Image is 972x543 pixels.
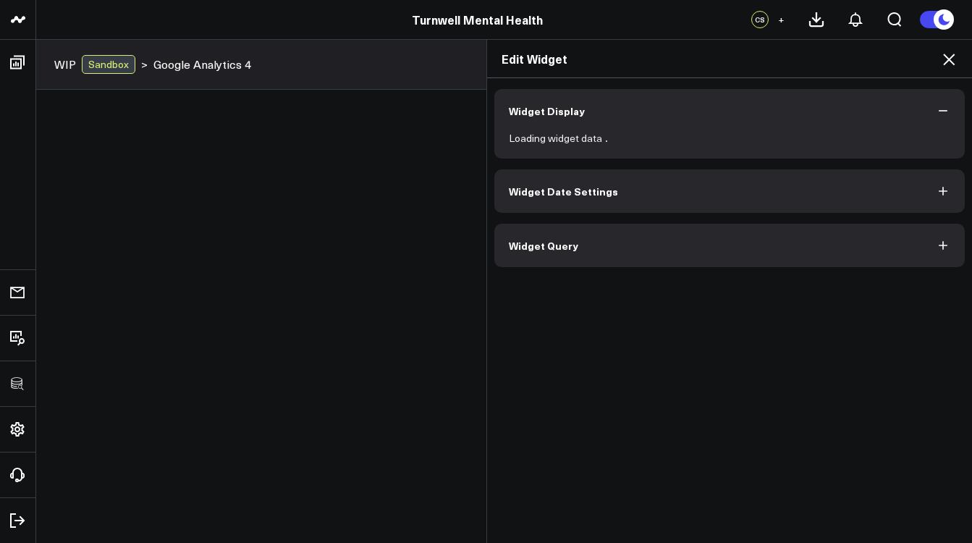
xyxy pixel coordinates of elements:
div: Loading widget data [509,132,951,144]
button: Widget Date Settings [494,169,965,213]
span: + [778,14,785,25]
h2: Edit Widget [502,51,958,67]
button: Widget Display [494,89,965,132]
span: Widget Date Settings [509,185,618,197]
button: Widget Query [494,224,965,267]
div: CS [751,11,769,28]
span: Widget Query [509,240,578,251]
span: Widget Display [509,105,585,117]
a: Turnwell Mental Health [412,12,543,28]
button: + [772,11,790,28]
